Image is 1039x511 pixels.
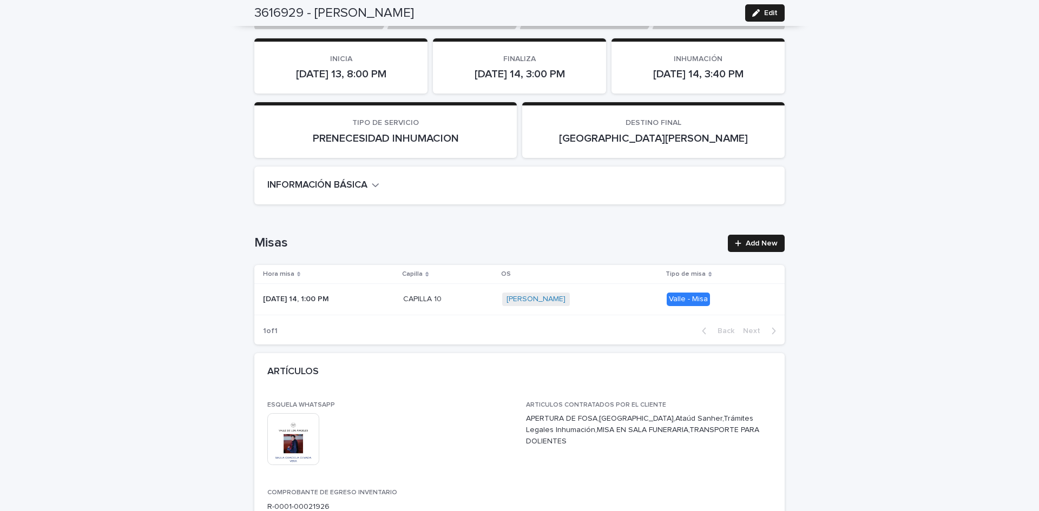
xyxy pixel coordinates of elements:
[267,180,379,191] button: INFORMACIÓN BÁSICA
[626,119,681,127] span: DESTINO FINAL
[526,413,772,447] p: APERTURA DE FOSA,[GEOGRAPHIC_DATA],Ataúd Sanher,Trámites Legales Inhumación,MISA EN SALA FUNERARI...
[501,268,511,280] p: OS
[254,284,785,315] tr: [DATE] 14, 1:00 PM[DATE] 14, 1:00 PM CAPILLA 10CAPILLA 10 [PERSON_NAME] Valle - Misa
[263,268,294,280] p: Hora misa
[711,327,734,335] span: Back
[674,55,722,63] span: INHUMACIÓN
[267,366,319,378] h2: ARTÍCULOS
[263,293,331,304] p: [DATE] 14, 1:00 PM
[745,4,785,22] button: Edit
[503,55,536,63] span: FINALIZA
[446,68,593,81] p: [DATE] 14, 3:00 PM
[403,293,444,304] p: CAPILLA 10
[746,240,778,247] span: Add New
[739,326,785,336] button: Next
[535,132,772,145] p: [GEOGRAPHIC_DATA][PERSON_NAME]
[666,268,706,280] p: Tipo de misa
[267,132,504,145] p: PRENECESIDAD INHUMACION
[728,235,785,252] a: Add New
[667,293,710,306] div: Valle - Misa
[267,68,415,81] p: [DATE] 13, 8:00 PM
[352,119,419,127] span: TIPO DE SERVICIO
[267,402,335,408] span: ESQUELA WHATSAPP
[526,402,666,408] span: ARTICULOS CONTRATADOS POR EL CLIENTE
[743,327,767,335] span: Next
[693,326,739,336] button: Back
[254,318,286,344] p: 1 of 1
[624,68,772,81] p: [DATE] 14, 3:40 PM
[254,235,721,251] h1: Misas
[507,295,565,304] a: [PERSON_NAME]
[764,9,778,17] span: Edit
[402,268,423,280] p: Capilla
[254,5,414,21] h2: 3616929 - [PERSON_NAME]
[330,55,352,63] span: INICIA
[267,180,367,191] h2: INFORMACIÓN BÁSICA
[267,489,397,496] span: COMPROBANTE DE EGRESO INVENTARIO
